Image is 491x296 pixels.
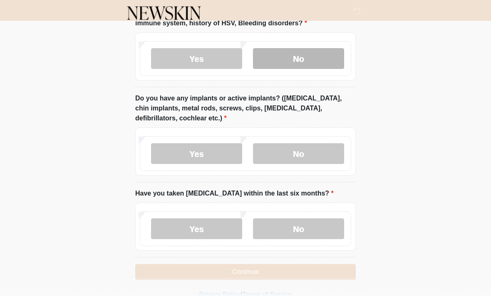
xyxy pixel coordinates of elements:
[151,143,242,164] label: Yes
[127,6,201,20] img: Newskin Logo
[135,264,356,280] button: Continue
[253,48,344,69] label: No
[135,188,334,198] label: Have you taken [MEDICAL_DATA] within the last six months?
[253,143,344,164] label: No
[135,93,356,123] label: Do you have any implants or active implants? ([MEDICAL_DATA], chin implants, metal rods, screws, ...
[151,48,242,69] label: Yes
[151,218,242,239] label: Yes
[253,218,344,239] label: No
